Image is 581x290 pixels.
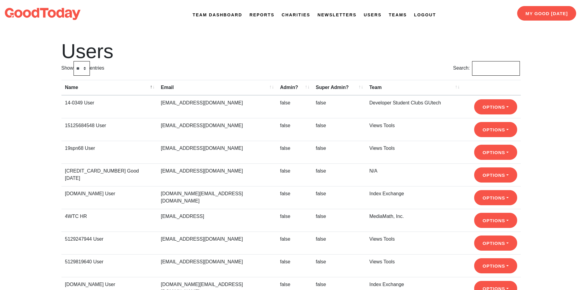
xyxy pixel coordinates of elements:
[366,80,462,95] th: Team: activate to sort column ascending
[366,118,462,141] td: Views Tools
[312,163,366,186] td: false
[277,232,312,254] td: false
[74,61,90,76] select: Showentries
[414,12,436,18] a: Logout
[282,12,310,18] a: Charities
[277,186,312,209] td: false
[366,254,462,277] td: Views Tools
[61,163,157,186] td: [CREDIT_CARD_NUMBER] Good [DATE]
[312,141,366,163] td: false
[157,254,277,277] td: [EMAIL_ADDRESS][DOMAIN_NAME]
[157,186,277,209] td: [DOMAIN_NAME][EMAIL_ADDRESS][DOMAIN_NAME]
[61,141,157,163] td: 19spn68 User
[517,6,576,21] a: My Good [DATE]
[366,209,462,232] td: MediaMath, Inc.
[61,232,157,254] td: 5129247944 User
[157,80,277,95] th: Email: activate to sort column ascending
[277,118,312,141] td: false
[472,61,520,76] input: Search:
[193,12,242,18] a: Team Dashboard
[277,209,312,232] td: false
[474,145,517,160] button: Options
[312,118,366,141] td: false
[61,80,157,95] th: Name: activate to sort column descending
[277,95,312,118] td: false
[474,167,517,183] button: Options
[366,95,462,118] td: Developer Student Clubs GUtech
[157,209,277,232] td: [EMAIL_ADDRESS]
[474,99,517,114] button: Options
[249,12,274,18] a: Reports
[453,61,520,76] label: Search:
[5,8,80,20] img: logo-dark-da6b47b19159aada33782b937e4e11ca563a98e0ec6b0b8896e274de7198bfd4.svg
[474,122,517,137] button: Options
[277,80,312,95] th: Admin?: activate to sort column ascending
[312,232,366,254] td: false
[312,80,366,95] th: Super Admin?: activate to sort column ascending
[389,12,407,18] a: Teams
[61,209,157,232] td: 4WTC HR
[157,141,277,163] td: [EMAIL_ADDRESS][DOMAIN_NAME]
[312,209,366,232] td: false
[157,163,277,186] td: [EMAIL_ADDRESS][DOMAIN_NAME]
[364,12,382,18] a: Users
[61,95,157,118] td: 14-0349 User
[366,232,462,254] td: Views Tools
[61,254,157,277] td: 5129819640 User
[61,41,520,61] h1: Users
[157,118,277,141] td: [EMAIL_ADDRESS][DOMAIN_NAME]
[474,236,517,251] button: Options
[474,258,517,273] button: Options
[366,186,462,209] td: Index Exchange
[317,12,356,18] a: Newsletters
[474,190,517,205] button: Options
[157,95,277,118] td: [EMAIL_ADDRESS][DOMAIN_NAME]
[312,95,366,118] td: false
[474,213,517,228] button: Options
[277,163,312,186] td: false
[61,186,157,209] td: [DOMAIN_NAME] User
[312,254,366,277] td: false
[366,141,462,163] td: Views Tools
[277,141,312,163] td: false
[277,254,312,277] td: false
[312,186,366,209] td: false
[366,163,462,186] td: N/A
[61,118,157,141] td: 15125684548 User
[157,232,277,254] td: [EMAIL_ADDRESS][DOMAIN_NAME]
[61,61,104,76] label: Show entries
